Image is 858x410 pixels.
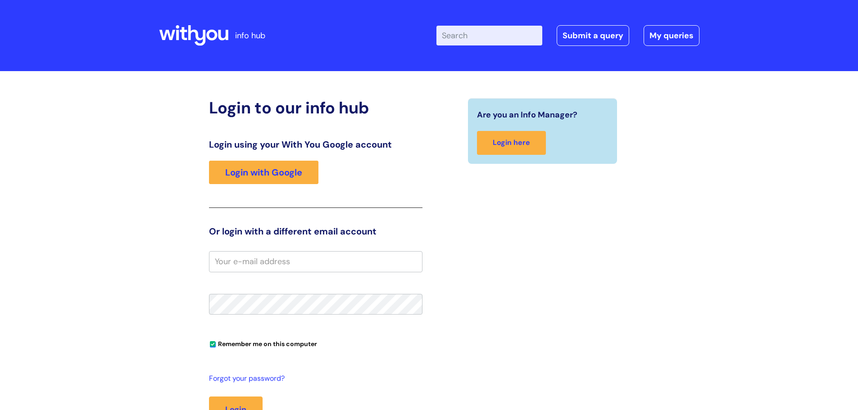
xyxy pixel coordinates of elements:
a: My queries [644,25,699,46]
a: Login here [477,131,546,155]
span: Are you an Info Manager? [477,108,577,122]
h2: Login to our info hub [209,98,422,117]
a: Login with Google [209,161,318,184]
label: Remember me on this computer [209,338,317,348]
p: info hub [235,28,265,43]
a: Forgot your password? [209,372,418,385]
input: Your e-mail address [209,251,422,272]
h3: Or login with a different email account [209,226,422,237]
h3: Login using your With You Google account [209,139,422,150]
input: Remember me on this computer [210,342,216,347]
div: You can uncheck this option if you're logging in from a shared device [209,336,422,351]
a: Submit a query [557,25,629,46]
input: Search [436,26,542,45]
